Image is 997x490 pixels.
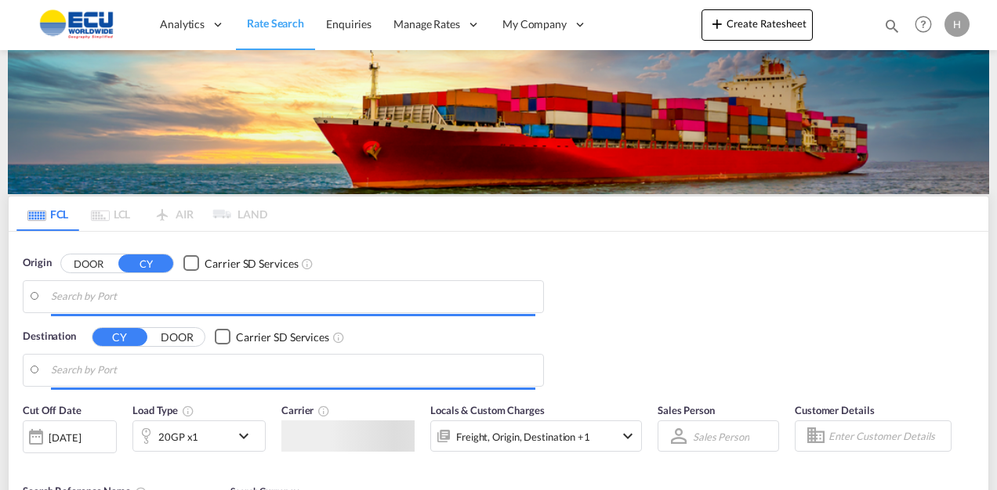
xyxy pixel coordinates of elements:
[16,196,79,231] md-tab-item: FCL
[118,254,173,272] button: CY
[247,16,304,30] span: Rate Search
[456,426,590,448] div: Freight Origin Destination Factory Stuffing
[23,329,76,344] span: Destination
[326,17,372,31] span: Enquiries
[24,7,129,42] img: 6cccb1402a9411edb762cf9624ab9cda.png
[393,16,460,32] span: Manage Rates
[132,420,266,452] div: 20GP x1icon-chevron-down
[430,404,545,416] span: Locals & Custom Charges
[160,16,205,32] span: Analytics
[51,285,535,308] input: Search by Port
[132,404,194,416] span: Load Type
[61,254,116,272] button: DOOR
[182,405,194,417] md-icon: icon-information-outline
[23,452,34,473] md-datepicker: Select
[708,14,727,33] md-icon: icon-plus 400-fg
[51,358,535,382] input: Search by Port
[691,425,751,448] md-select: Sales Person
[317,405,330,417] md-icon: The selected Trucker/Carrierwill be displayed in the rate results If the rates are from another f...
[702,9,813,41] button: icon-plus 400-fgCreate Ratesheet
[944,12,970,37] div: H
[23,404,82,416] span: Cut Off Date
[618,427,637,445] md-icon: icon-chevron-down
[828,424,946,448] input: Enter Customer Details
[183,255,298,272] md-checkbox: Checkbox No Ink
[795,404,874,416] span: Customer Details
[23,420,117,453] div: [DATE]
[234,427,261,445] md-icon: icon-chevron-down
[910,11,937,38] span: Help
[301,258,314,270] md-icon: Unchecked: Search for CY (Container Yard) services for all selected carriers.Checked : Search for...
[49,431,81,445] div: [DATE]
[430,420,642,452] div: Freight Origin Destination Factory Stuffingicon-chevron-down
[16,196,267,231] md-pagination-wrapper: Use the left and right arrow keys to navigate between tabs
[236,330,329,345] div: Carrier SD Services
[23,255,51,271] span: Origin
[92,328,147,346] button: CY
[150,328,205,346] button: DOOR
[910,11,944,39] div: Help
[332,331,345,344] md-icon: Unchecked: Search for CY (Container Yard) services for all selected carriers.Checked : Search for...
[883,17,901,41] div: icon-magnify
[281,404,330,416] span: Carrier
[502,16,567,32] span: My Company
[158,426,198,448] div: 20GP x1
[215,329,329,345] md-checkbox: Checkbox No Ink
[883,17,901,34] md-icon: icon-magnify
[8,50,989,194] img: LCL+%26+FCL+BACKGROUND.png
[205,256,298,272] div: Carrier SD Services
[658,404,715,416] span: Sales Person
